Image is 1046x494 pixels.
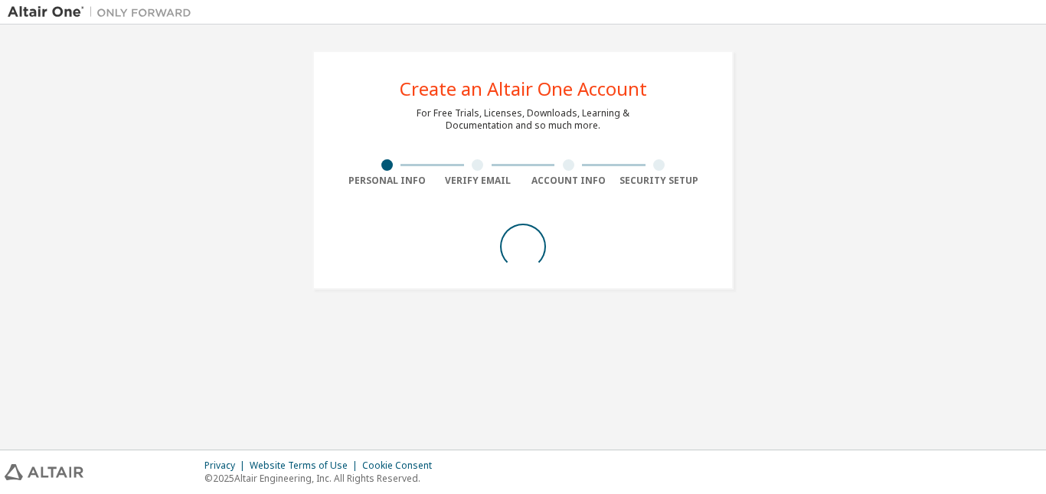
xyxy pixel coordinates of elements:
[5,464,83,480] img: altair_logo.svg
[417,107,629,132] div: For Free Trials, Licenses, Downloads, Learning & Documentation and so much more.
[433,175,524,187] div: Verify Email
[614,175,705,187] div: Security Setup
[204,472,441,485] p: © 2025 Altair Engineering, Inc. All Rights Reserved.
[400,80,647,98] div: Create an Altair One Account
[523,175,614,187] div: Account Info
[342,175,433,187] div: Personal Info
[250,460,362,472] div: Website Terms of Use
[8,5,199,20] img: Altair One
[204,460,250,472] div: Privacy
[362,460,441,472] div: Cookie Consent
